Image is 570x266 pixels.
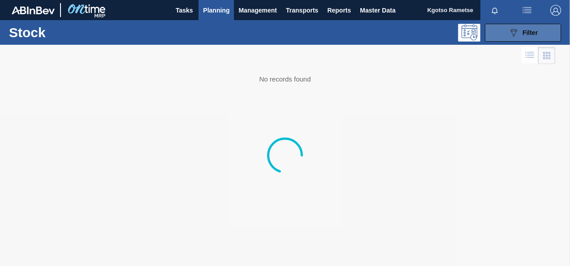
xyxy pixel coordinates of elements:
span: Planning [203,5,229,16]
span: Tasks [174,5,194,16]
div: Programming: no user selected [458,24,480,42]
span: Management [238,5,277,16]
span: Reports [327,5,351,16]
button: Notifications [480,4,509,17]
span: Transports [286,5,318,16]
span: Filter [522,29,538,36]
img: TNhmsLtSVTkK8tSr43FrP2fwEKptu5GPRR3wAAAABJRU5ErkJggg== [12,6,55,14]
img: userActions [522,5,532,16]
img: Logout [550,5,561,16]
button: Filter [485,24,561,42]
span: Master Data [360,5,395,16]
h1: Stock [9,27,133,38]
